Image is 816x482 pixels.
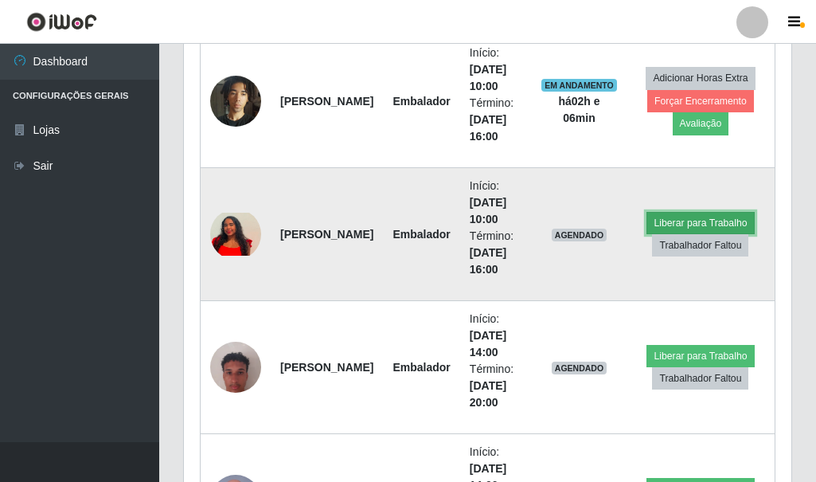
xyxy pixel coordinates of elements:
span: EM ANDAMENTO [541,79,617,92]
img: 1756232807381.jpeg [210,322,261,413]
button: Avaliação [673,112,729,135]
time: [DATE] 10:00 [470,196,506,225]
strong: [PERSON_NAME] [280,361,373,374]
span: AGENDADO [552,362,607,374]
li: Início: [470,45,522,95]
li: Início: [470,311,522,361]
time: [DATE] 16:00 [470,113,506,143]
button: Adicionar Horas Extra [646,67,755,89]
time: [DATE] 14:00 [470,329,506,359]
strong: Embalador [392,228,450,241]
time: [DATE] 16:00 [470,246,506,276]
strong: Embalador [392,95,450,108]
button: Liberar para Trabalho [646,345,754,367]
li: Término: [470,361,522,411]
strong: há 02 h e 06 min [558,95,599,124]
strong: [PERSON_NAME] [280,228,373,241]
li: Término: [470,95,522,145]
strong: Embalador [392,361,450,374]
img: 1756481477910.jpeg [210,67,261,135]
button: Trabalhador Faltou [652,367,748,390]
button: Trabalhador Faltou [652,234,748,257]
button: Forçar Encerramento [647,90,754,112]
img: 1756317196739.jpeg [210,213,261,257]
li: Início: [470,178,522,228]
img: CoreUI Logo [26,12,97,32]
li: Término: [470,228,522,278]
time: [DATE] 10:00 [470,63,506,92]
time: [DATE] 20:00 [470,379,506,409]
span: AGENDADO [552,229,607,241]
strong: [PERSON_NAME] [280,95,373,108]
button: Liberar para Trabalho [646,212,754,234]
